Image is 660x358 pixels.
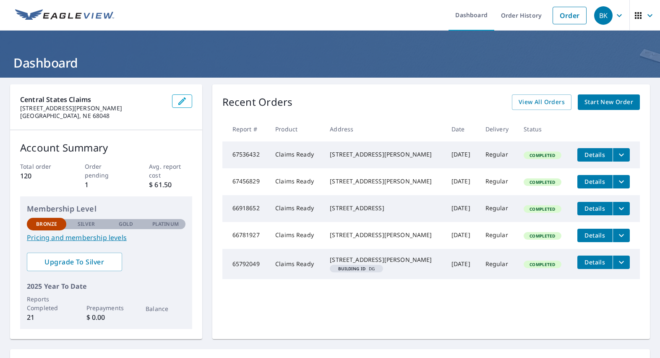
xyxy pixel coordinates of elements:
[20,162,63,171] p: Total order
[27,233,185,243] a: Pricing and membership levels
[594,6,613,25] div: BK
[582,178,608,186] span: Details
[330,256,438,264] div: [STREET_ADDRESS][PERSON_NAME]
[27,281,185,291] p: 2025 Year To Date
[524,233,560,239] span: Completed
[524,152,560,158] span: Completed
[582,151,608,159] span: Details
[445,117,479,141] th: Date
[10,54,650,71] h1: Dashboard
[149,162,192,180] p: Avg. report cost
[330,204,438,212] div: [STREET_ADDRESS]
[27,295,66,312] p: Reports Completed
[34,257,115,267] span: Upgrade To Silver
[333,267,380,271] span: DG
[553,7,587,24] a: Order
[20,171,63,181] p: 120
[577,256,613,269] button: detailsBtn-65792049
[222,168,269,195] td: 67456829
[222,141,269,168] td: 67536432
[519,97,565,107] span: View All Orders
[149,180,192,190] p: $ 61.50
[613,229,630,242] button: filesDropdownBtn-66781927
[578,94,640,110] a: Start New Order
[85,180,128,190] p: 1
[20,112,165,120] p: [GEOGRAPHIC_DATA], NE 68048
[222,222,269,249] td: 66781927
[582,204,608,212] span: Details
[222,249,269,279] td: 65792049
[613,202,630,215] button: filesDropdownBtn-66918652
[512,94,571,110] a: View All Orders
[27,203,185,214] p: Membership Level
[445,195,479,222] td: [DATE]
[86,303,126,312] p: Prepayments
[479,222,517,249] td: Regular
[323,117,445,141] th: Address
[577,175,613,188] button: detailsBtn-67456829
[479,168,517,195] td: Regular
[269,141,323,168] td: Claims Ready
[222,94,293,110] p: Recent Orders
[445,168,479,195] td: [DATE]
[524,179,560,185] span: Completed
[36,220,57,228] p: Bronze
[20,94,165,105] p: Central States Claims
[152,220,179,228] p: Platinum
[524,206,560,212] span: Completed
[613,256,630,269] button: filesDropdownBtn-65792049
[269,168,323,195] td: Claims Ready
[577,148,613,162] button: detailsBtn-67536432
[85,162,128,180] p: Order pending
[582,231,608,239] span: Details
[330,177,438,186] div: [STREET_ADDRESS][PERSON_NAME]
[613,175,630,188] button: filesDropdownBtn-67456829
[269,117,323,141] th: Product
[577,202,613,215] button: detailsBtn-66918652
[445,222,479,249] td: [DATE]
[86,312,126,322] p: $ 0.00
[146,304,185,313] p: Balance
[613,148,630,162] button: filesDropdownBtn-67536432
[330,150,438,159] div: [STREET_ADDRESS][PERSON_NAME]
[582,258,608,266] span: Details
[222,195,269,222] td: 66918652
[338,267,365,271] em: Building ID
[27,253,122,271] a: Upgrade To Silver
[20,105,165,112] p: [STREET_ADDRESS][PERSON_NAME]
[222,117,269,141] th: Report #
[269,222,323,249] td: Claims Ready
[517,117,571,141] th: Status
[479,249,517,279] td: Regular
[20,140,192,155] p: Account Summary
[577,229,613,242] button: detailsBtn-66781927
[479,195,517,222] td: Regular
[524,261,560,267] span: Completed
[119,220,133,228] p: Gold
[269,249,323,279] td: Claims Ready
[15,9,114,22] img: EV Logo
[445,249,479,279] td: [DATE]
[479,117,517,141] th: Delivery
[330,231,438,239] div: [STREET_ADDRESS][PERSON_NAME]
[584,97,633,107] span: Start New Order
[78,220,95,228] p: Silver
[479,141,517,168] td: Regular
[269,195,323,222] td: Claims Ready
[27,312,66,322] p: 21
[445,141,479,168] td: [DATE]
